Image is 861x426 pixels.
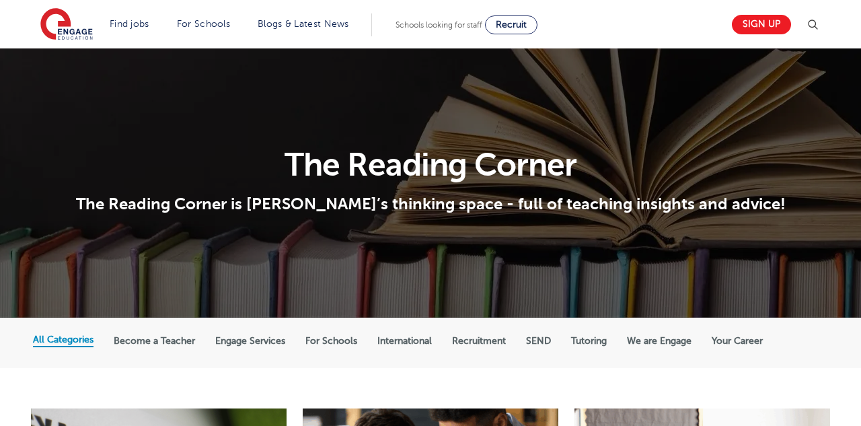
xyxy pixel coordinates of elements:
[571,335,607,347] label: Tutoring
[377,335,432,347] label: International
[712,335,763,347] label: Your Career
[258,19,349,29] a: Blogs & Latest News
[305,335,357,347] label: For Schools
[496,20,527,30] span: Recruit
[110,19,149,29] a: Find jobs
[732,15,791,34] a: Sign up
[33,149,829,181] h1: The Reading Corner
[177,19,230,29] a: For Schools
[40,8,93,42] img: Engage Education
[33,334,93,346] label: All Categories
[452,335,506,347] label: Recruitment
[215,335,285,347] label: Engage Services
[627,335,691,347] label: We are Engage
[526,335,551,347] label: SEND
[396,20,482,30] span: Schools looking for staff
[485,15,537,34] a: Recruit
[114,335,195,347] label: Become a Teacher
[33,194,829,214] p: The Reading Corner is [PERSON_NAME]’s thinking space - full of teaching insights and advice!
